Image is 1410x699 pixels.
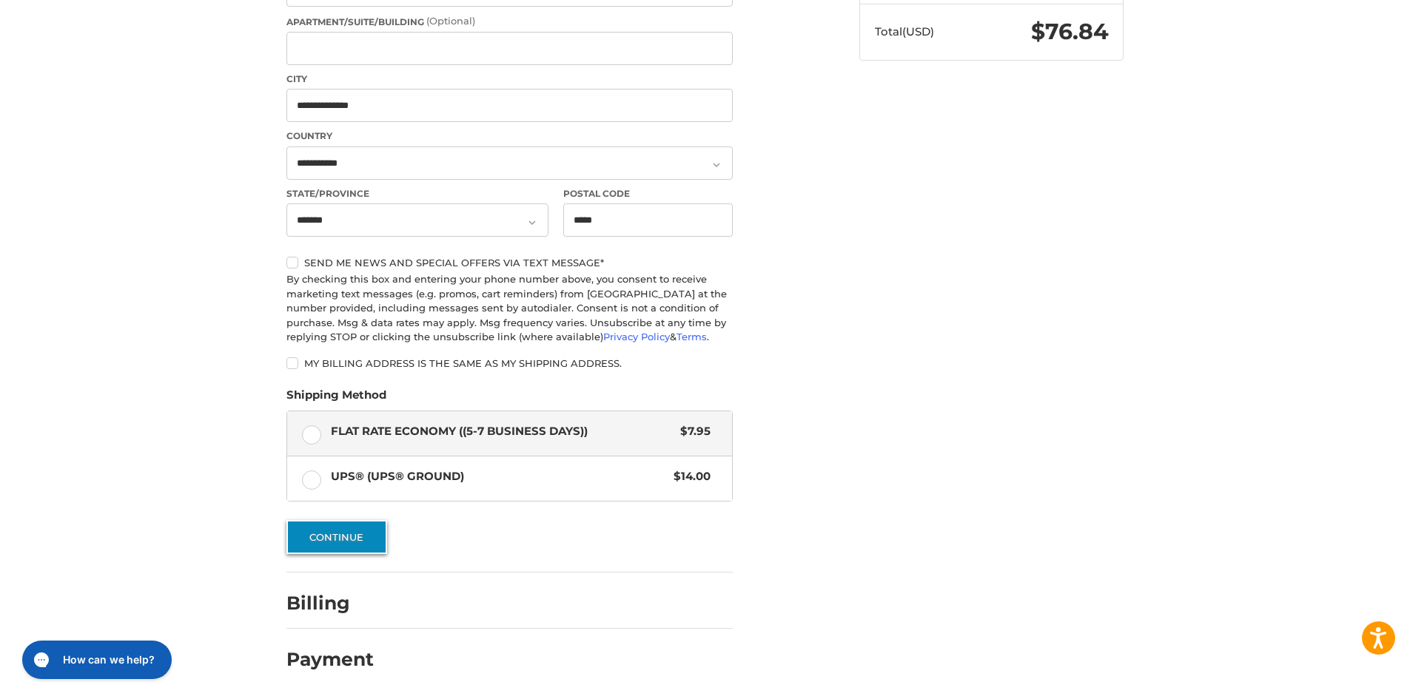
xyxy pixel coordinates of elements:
[603,331,670,342] a: Privacy Policy
[673,423,711,440] span: $7.95
[15,635,176,684] iframe: Gorgias live chat messenger
[286,129,733,143] label: Country
[286,357,733,369] label: My billing address is the same as my shipping address.
[286,272,733,345] div: By checking this box and entering your phone number above, you consent to receive marketing text ...
[286,187,548,200] label: State/Province
[1288,659,1410,699] iframe: Google Customer Reviews
[563,187,733,200] label: Postal Code
[286,387,386,411] legend: Shipping Method
[1031,18,1109,45] span: $76.84
[286,592,373,615] h2: Billing
[286,72,733,86] label: City
[286,14,733,29] label: Apartment/Suite/Building
[666,468,711,485] span: $14.00
[677,331,707,342] a: Terms
[331,468,667,485] span: UPS® (UPS® Ground)
[286,257,733,269] label: Send me news and special offers via text message*
[286,520,387,554] button: Continue
[286,648,374,671] h2: Payment
[875,24,934,38] span: Total (USD)
[331,423,674,440] span: Flat Rate Economy ((5-7 Business Days))
[426,15,475,27] small: (Optional)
